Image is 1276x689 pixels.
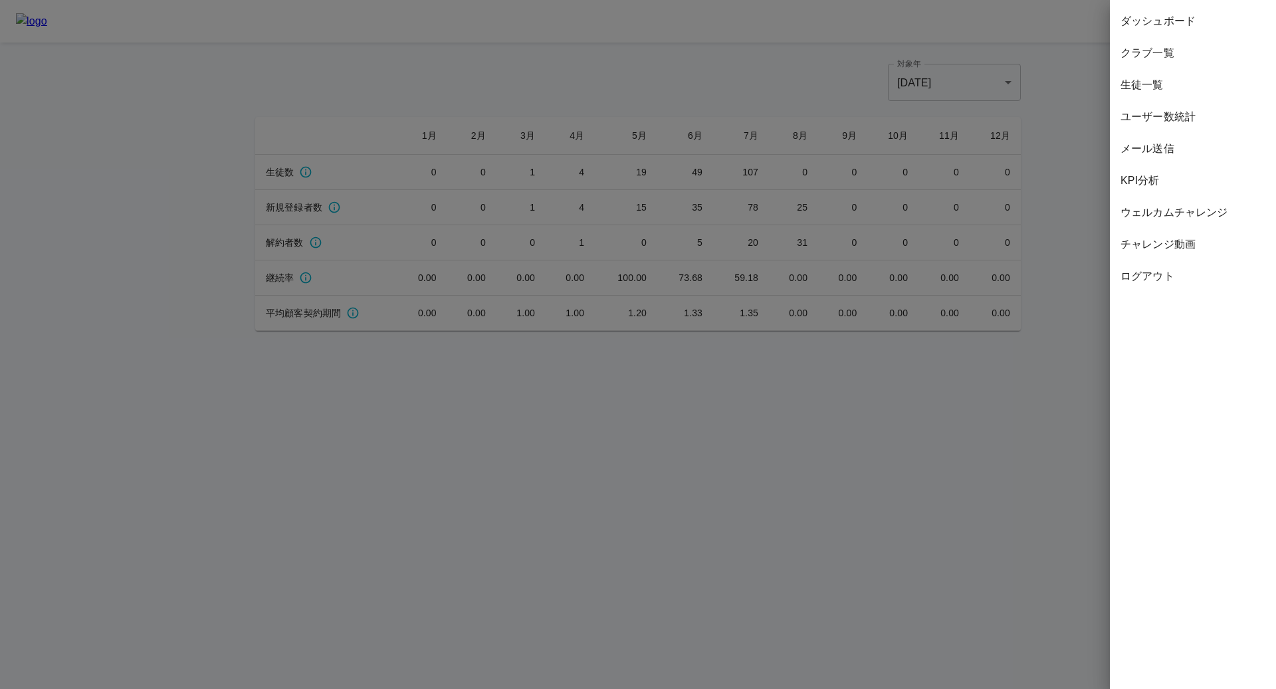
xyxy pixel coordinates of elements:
[1120,13,1265,29] span: ダッシュボード
[1110,37,1276,69] div: クラブ一覧
[1110,133,1276,165] div: メール送信
[1120,205,1265,221] span: ウェルカムチャレンジ
[1120,141,1265,157] span: メール送信
[1120,109,1265,125] span: ユーザー数統計
[1110,260,1276,292] div: ログアウト
[1120,237,1265,252] span: チャレンジ動画
[1110,197,1276,229] div: ウェルカムチャレンジ
[1110,229,1276,260] div: チャレンジ動画
[1120,45,1265,61] span: クラブ一覧
[1110,5,1276,37] div: ダッシュボード
[1120,173,1265,189] span: KPI分析
[1120,268,1265,284] span: ログアウト
[1110,165,1276,197] div: KPI分析
[1120,77,1265,93] span: 生徒一覧
[1110,101,1276,133] div: ユーザー数統計
[1110,69,1276,101] div: 生徒一覧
